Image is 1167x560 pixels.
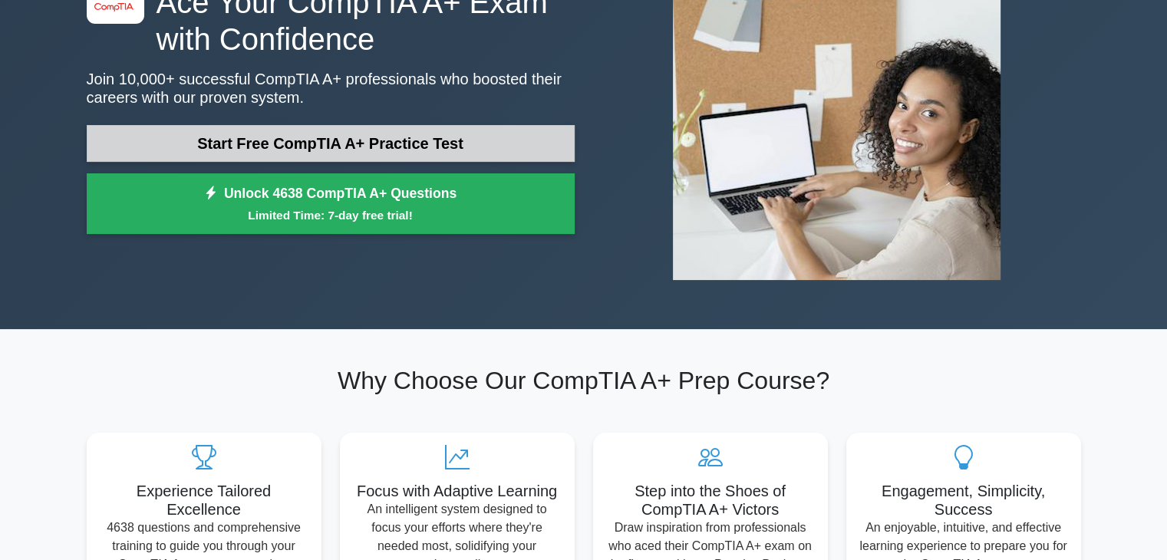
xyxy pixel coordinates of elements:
[87,366,1081,395] h2: Why Choose Our CompTIA A+ Prep Course?
[87,173,575,235] a: Unlock 4638 CompTIA A+ QuestionsLimited Time: 7-day free trial!
[605,482,816,519] h5: Step into the Shoes of CompTIA A+ Victors
[106,206,555,224] small: Limited Time: 7-day free trial!
[99,482,309,519] h5: Experience Tailored Excellence
[352,482,562,500] h5: Focus with Adaptive Learning
[87,125,575,162] a: Start Free CompTIA A+ Practice Test
[87,70,575,107] p: Join 10,000+ successful CompTIA A+ professionals who boosted their careers with our proven system.
[859,482,1069,519] h5: Engagement, Simplicity, Success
